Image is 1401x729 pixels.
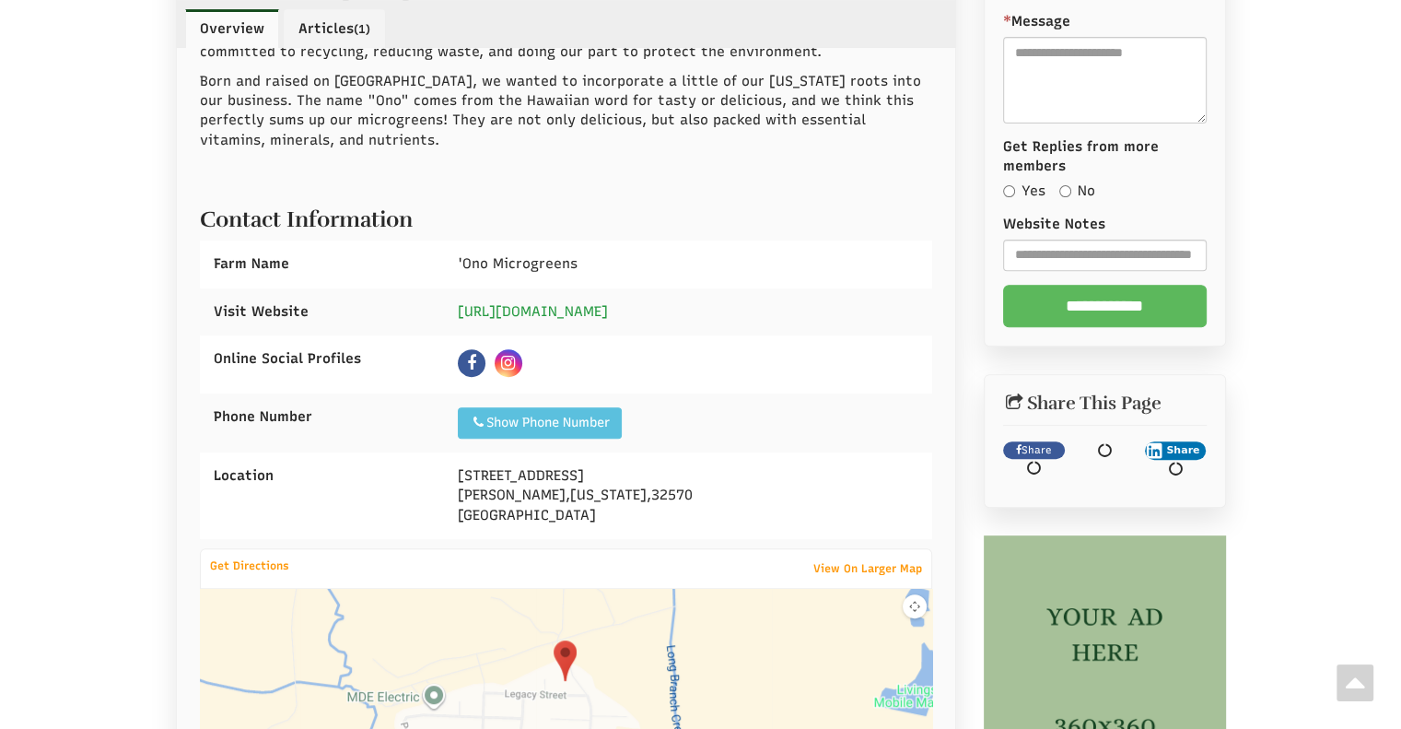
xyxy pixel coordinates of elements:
[1003,394,1207,414] h2: Share This Page
[200,453,444,500] div: Location
[458,487,566,503] span: [PERSON_NAME]
[903,594,927,618] button: Map camera controls
[458,349,485,377] a: Facebook Click
[1003,185,1015,197] input: Yes
[284,9,385,48] a: Articles
[1145,441,1207,460] button: Share
[200,72,933,151] p: Born and raised on [GEOGRAPHIC_DATA], we wanted to incorporate a little of our [US_STATE] roots i...
[1003,182,1045,201] label: Yes
[458,303,608,320] a: [URL][DOMAIN_NAME]
[458,255,578,272] span: 'Ono Microgreens
[200,394,444,441] div: Phone Number
[1003,215,1207,234] label: Website Notes
[185,9,279,48] a: Overview
[200,241,444,288] div: Farm Name
[1059,182,1095,201] label: No
[201,555,298,577] a: Get Directions
[495,349,522,377] a: Instagram Click
[200,335,444,382] div: Online Social Profiles
[1003,441,1065,460] a: Share
[458,467,584,484] span: [STREET_ADDRESS]
[354,22,370,36] small: (1)
[1059,185,1071,197] input: No
[1003,137,1207,177] label: Get Replies from more members
[200,288,444,335] div: Visit Website
[651,487,693,503] span: 32570
[444,453,932,539] div: , , [GEOGRAPHIC_DATA]
[570,487,647,503] span: [US_STATE]
[200,198,933,231] h2: Contact Information
[804,556,931,582] a: View On Larger Map
[470,414,610,432] div: Show Phone Number
[1003,12,1207,31] label: Message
